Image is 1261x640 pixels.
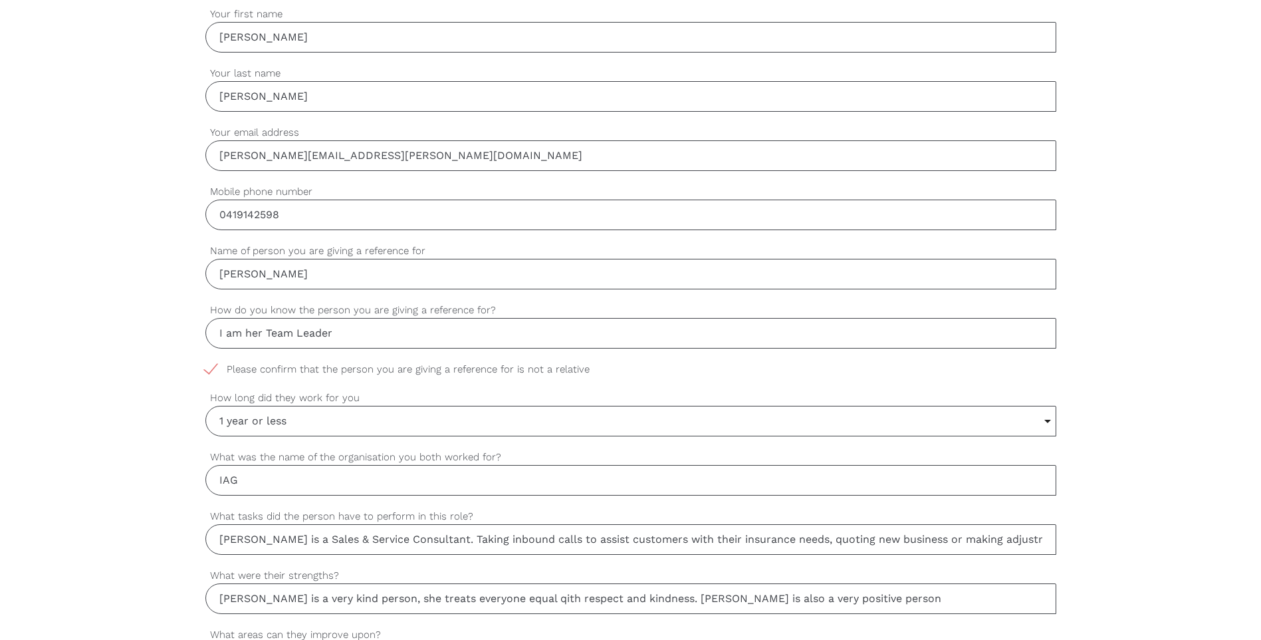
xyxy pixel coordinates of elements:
[205,568,1056,583] label: What were their strengths?
[205,362,615,377] span: Please confirm that the person you are giving a reference for is not a relative
[205,243,1056,259] label: Name of person you are giving a reference for
[205,450,1056,465] label: What was the name of the organisation you both worked for?
[205,303,1056,318] label: How do you know the person you are giving a reference for?
[205,125,1056,140] label: Your email address
[205,184,1056,200] label: Mobile phone number
[205,7,1056,22] label: Your first name
[205,66,1056,81] label: Your last name
[205,509,1056,524] label: What tasks did the person have to perform in this role?
[205,391,1056,406] label: How long did they work for you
